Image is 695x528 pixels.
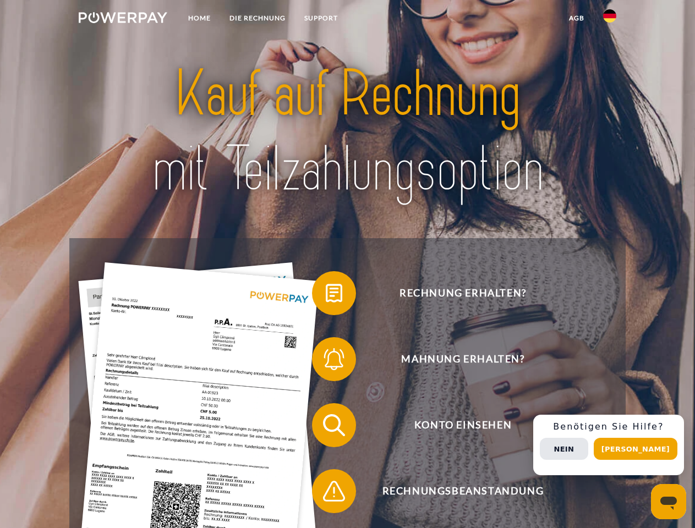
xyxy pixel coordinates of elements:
span: Rechnung erhalten? [328,271,598,315]
button: Nein [540,438,588,460]
button: [PERSON_NAME] [594,438,677,460]
div: Schnellhilfe [533,415,684,475]
img: qb_search.svg [320,411,348,439]
a: DIE RECHNUNG [220,8,295,28]
img: logo-powerpay-white.svg [79,12,167,23]
img: de [603,9,616,23]
span: Mahnung erhalten? [328,337,598,381]
a: SUPPORT [295,8,347,28]
iframe: Schaltfläche zum Öffnen des Messaging-Fensters [651,484,686,519]
button: Rechnungsbeanstandung [312,469,598,513]
img: title-powerpay_de.svg [105,53,590,211]
img: qb_bell.svg [320,345,348,373]
span: Rechnungsbeanstandung [328,469,598,513]
a: Home [179,8,220,28]
h3: Benötigen Sie Hilfe? [540,421,677,432]
button: Mahnung erhalten? [312,337,598,381]
button: Konto einsehen [312,403,598,447]
img: qb_warning.svg [320,477,348,505]
button: Rechnung erhalten? [312,271,598,315]
a: agb [560,8,594,28]
span: Konto einsehen [328,403,598,447]
img: qb_bill.svg [320,279,348,307]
